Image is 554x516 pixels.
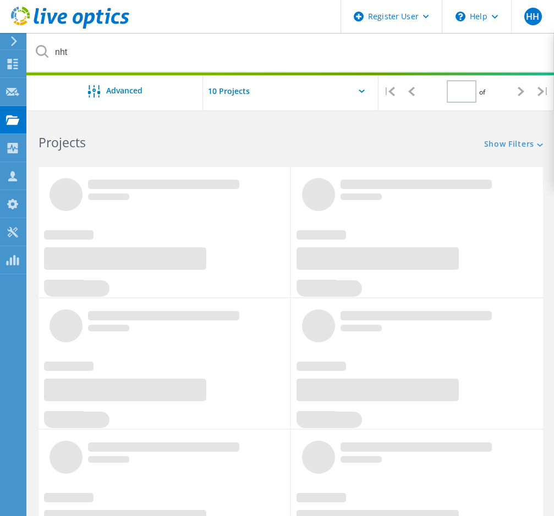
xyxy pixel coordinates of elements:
[479,87,485,97] span: of
[11,23,129,31] a: Live Optics Dashboard
[526,12,539,21] span: HH
[532,72,554,111] div: |
[39,134,86,151] b: Projects
[456,12,465,21] svg: \n
[379,72,401,111] div: |
[106,87,142,95] span: Advanced
[484,140,543,149] a: Show Filters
